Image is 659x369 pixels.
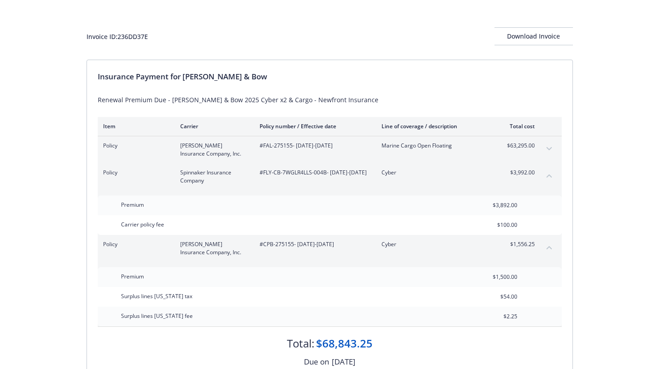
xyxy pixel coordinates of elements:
button: collapse content [542,240,556,255]
input: 0.00 [464,218,523,232]
span: Surplus lines [US_STATE] tax [121,292,192,300]
span: Cyber [382,240,487,248]
span: Cyber [382,169,487,177]
span: Spinnaker Insurance Company [180,169,245,185]
div: PolicySpinnaker Insurance Company#FLY-CB-7WGLR4LLS-004B- [DATE]-[DATE]Cyber$3,992.00collapse content [98,163,562,190]
div: Policy number / Effective date [260,122,367,130]
input: 0.00 [464,290,523,304]
span: Policy [103,142,166,150]
span: Premium [121,273,144,280]
button: collapse content [542,169,556,183]
div: Total: [287,336,314,351]
span: Policy [103,169,166,177]
button: Download Invoice [494,27,573,45]
span: Marine Cargo Open Floating [382,142,487,150]
div: Insurance Payment for [PERSON_NAME] & Bow [98,71,562,82]
input: 0.00 [464,310,523,323]
span: $1,556.25 [501,240,535,248]
span: $63,295.00 [501,142,535,150]
div: Renewal Premium Due - [PERSON_NAME] & Bow 2025 Cyber x2 & Cargo - Newfront Insurance [98,95,562,104]
div: Carrier [180,122,245,130]
div: Policy[PERSON_NAME] Insurance Company, Inc.#FAL-275155- [DATE]-[DATE]Marine Cargo Open Floating$6... [98,136,562,163]
span: [PERSON_NAME] Insurance Company, Inc. [180,240,245,256]
div: $68,843.25 [316,336,373,351]
div: [DATE] [332,356,356,368]
span: [PERSON_NAME] Insurance Company, Inc. [180,142,245,158]
input: 0.00 [464,199,523,212]
div: Line of coverage / description [382,122,487,130]
div: Due on [304,356,329,368]
span: #FAL-275155 - [DATE]-[DATE] [260,142,367,150]
input: 0.00 [464,270,523,284]
button: expand content [542,142,556,156]
span: Surplus lines [US_STATE] fee [121,312,193,320]
span: Premium [121,201,144,208]
div: Download Invoice [494,28,573,45]
span: Carrier policy fee [121,221,164,228]
div: Invoice ID: 236DD37E [87,32,148,41]
span: #FLY-CB-7WGLR4LLS-004B - [DATE]-[DATE] [260,169,367,177]
div: Item [103,122,166,130]
span: Policy [103,240,166,248]
div: Total cost [501,122,535,130]
div: Policy[PERSON_NAME] Insurance Company, Inc.#CPB-275155- [DATE]-[DATE]Cyber$1,556.25collapse content [98,235,562,262]
span: $3,992.00 [501,169,535,177]
span: #CPB-275155 - [DATE]-[DATE] [260,240,367,248]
